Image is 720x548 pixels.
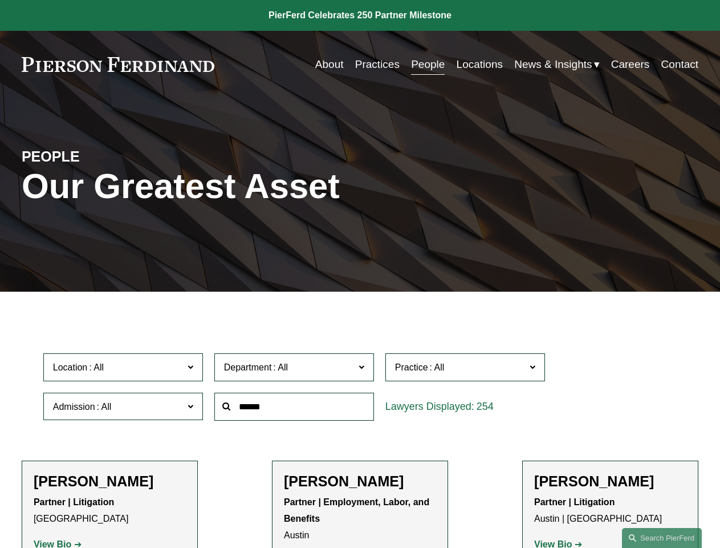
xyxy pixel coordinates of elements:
h4: PEOPLE [22,148,191,166]
span: 254 [477,401,494,412]
p: Austin [284,494,436,543]
span: Department [224,362,272,372]
a: Careers [611,54,650,75]
p: Austin | [GEOGRAPHIC_DATA] [534,494,686,527]
h2: [PERSON_NAME] [284,473,436,490]
a: Search this site [622,528,702,548]
strong: Partner | Litigation [34,497,114,507]
h2: [PERSON_NAME] [534,473,686,490]
p: [GEOGRAPHIC_DATA] [34,494,186,527]
span: Admission [53,402,95,412]
a: About [315,54,344,75]
a: Locations [457,54,503,75]
span: News & Insights [514,55,592,74]
h2: [PERSON_NAME] [34,473,186,490]
strong: Partner | Litigation [534,497,615,507]
a: People [411,54,445,75]
strong: Partner | Employment, Labor, and Benefits [284,497,432,523]
span: Practice [395,362,428,372]
a: folder dropdown [514,54,599,75]
a: Practices [355,54,400,75]
h1: Our Greatest Asset [22,166,473,206]
span: Location [53,362,88,372]
a: Contact [661,54,699,75]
